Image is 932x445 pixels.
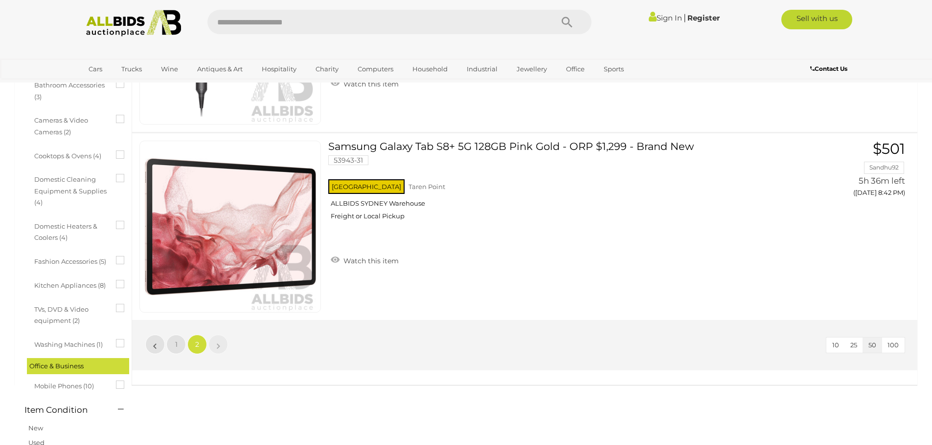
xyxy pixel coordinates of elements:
[175,340,178,349] span: 1
[781,10,852,29] a: Sell with us
[810,64,850,74] a: Contact Us
[208,335,228,354] a: »
[887,341,899,349] span: 100
[34,112,108,138] span: Cameras & Video Cameras (2)
[28,424,43,432] a: New
[683,12,686,23] span: |
[341,80,399,88] span: Watch this item
[351,61,400,77] a: Computers
[115,61,148,77] a: Trucks
[687,13,720,22] a: Register
[34,277,108,291] span: Kitchen Appliances (8)
[82,61,109,77] a: Cars
[34,77,108,103] span: Bathroom Accessories (3)
[863,338,882,353] button: 50
[82,77,164,93] a: [GEOGRAPHIC_DATA]
[145,141,316,312] img: 53943-31a.jpeg
[882,338,905,353] button: 100
[34,218,108,244] span: Domestic Heaters & Coolers (4)
[832,341,839,349] span: 10
[850,341,857,349] span: 25
[195,340,199,349] span: 2
[34,301,108,327] span: TVs, DVD & Video equipment (2)
[34,148,108,162] span: Cooktops & Ovens (4)
[649,13,682,22] a: Sign In
[560,61,591,77] a: Office
[34,171,108,208] span: Domestic Cleaning Equipment & Supplies (4)
[34,337,108,350] span: Washing Machines (1)
[460,61,504,77] a: Industrial
[597,61,630,77] a: Sports
[328,76,401,90] a: Watch this item
[341,256,399,265] span: Watch this item
[794,141,908,202] a: $501 Sandhu92 5h 36m left ([DATE] 8:42 PM)
[145,335,165,354] a: «
[328,253,401,267] a: Watch this item
[309,61,345,77] a: Charity
[873,140,905,158] span: $501
[868,341,876,349] span: 50
[510,61,553,77] a: Jewellery
[826,338,845,353] button: 10
[810,65,847,72] b: Contact Us
[336,141,779,228] a: Samsung Galaxy Tab S8+ 5G 128GB Pink Gold - ORP $1,299 - Brand New 53943-31 [GEOGRAPHIC_DATA] Tar...
[81,10,187,37] img: Allbids.com.au
[24,405,103,415] h4: Item Condition
[166,335,186,354] a: 1
[27,358,129,374] div: Office & Business
[187,335,207,354] a: 2
[543,10,591,34] button: Search
[34,254,108,267] span: Fashion Accessories (5)
[844,338,863,353] button: 25
[406,61,454,77] a: Household
[34,378,108,392] span: Mobile Phones (10)
[255,61,303,77] a: Hospitality
[191,61,249,77] a: Antiques & Art
[155,61,184,77] a: Wine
